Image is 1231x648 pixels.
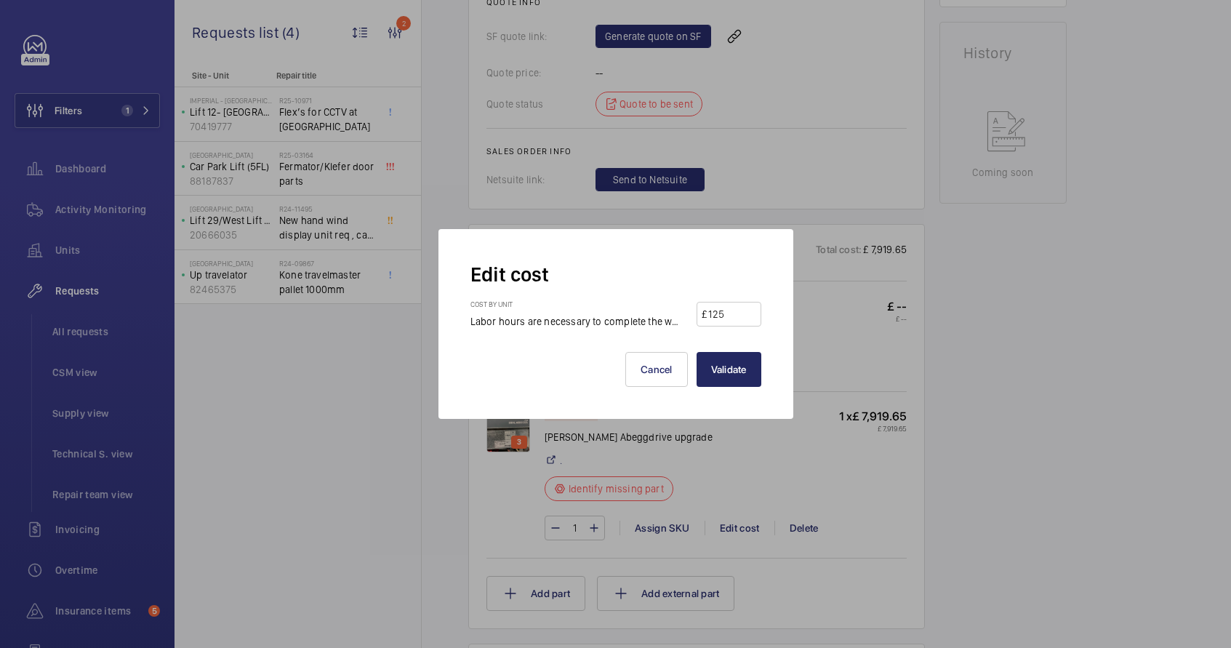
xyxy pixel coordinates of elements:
[470,300,697,314] h3: Cost by unit
[470,316,690,327] span: Labor hours are necessary to complete the work.
[625,352,688,387] button: Cancel
[707,303,755,326] input: --
[470,261,761,288] h2: Edit cost
[697,352,761,387] button: Validate
[702,307,707,321] div: £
